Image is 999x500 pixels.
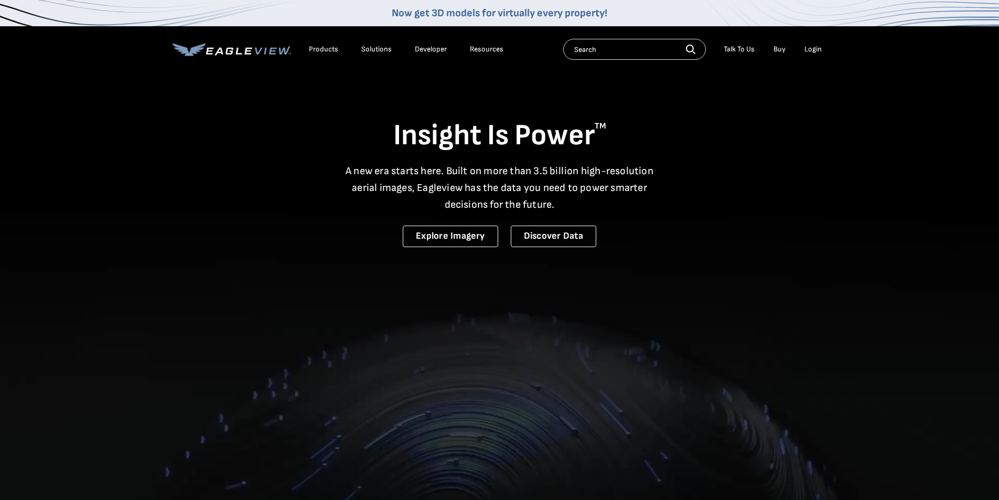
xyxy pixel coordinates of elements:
[563,39,706,60] input: Search
[309,45,338,54] div: Products
[774,45,786,54] a: Buy
[339,163,660,213] p: A new era starts here. Built on more than 3.5 billion high-resolution aerial images, Eagleview ha...
[415,45,447,54] a: Developer
[403,226,498,247] a: Explore Imagery
[804,45,822,54] div: Login
[173,118,827,154] h1: Insight Is Power
[392,7,607,19] a: Now get 3D models for virtually every property!
[724,45,755,54] div: Talk To Us
[511,226,596,247] a: Discover Data
[361,45,392,54] div: Solutions
[470,45,503,54] div: Resources
[595,121,606,131] sup: TM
